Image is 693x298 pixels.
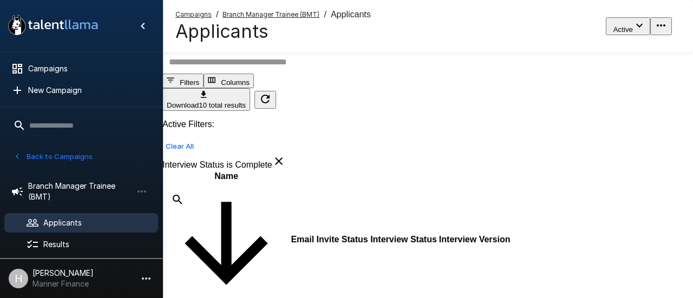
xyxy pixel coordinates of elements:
button: Columns [204,74,254,88]
button: Clear All [162,138,197,155]
span: Interview Status is Complete [162,160,272,169]
span: Interview Version [439,235,511,244]
button: Filters [162,74,204,88]
u: Campaigns [175,10,212,18]
span: Applicants [331,10,371,19]
p: Active Filters: [162,120,693,129]
span: Interview Status [370,235,437,244]
button: Updated Today - 9:00 AM [254,91,276,109]
h4: Applicants [175,20,371,43]
u: Branch Manager Trainee (BMT) [223,10,319,18]
span: / [324,10,326,19]
button: Download10 total results [162,88,250,111]
span: Email Invite Status [291,235,368,244]
span: / [216,10,218,19]
button: Active [606,17,650,35]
